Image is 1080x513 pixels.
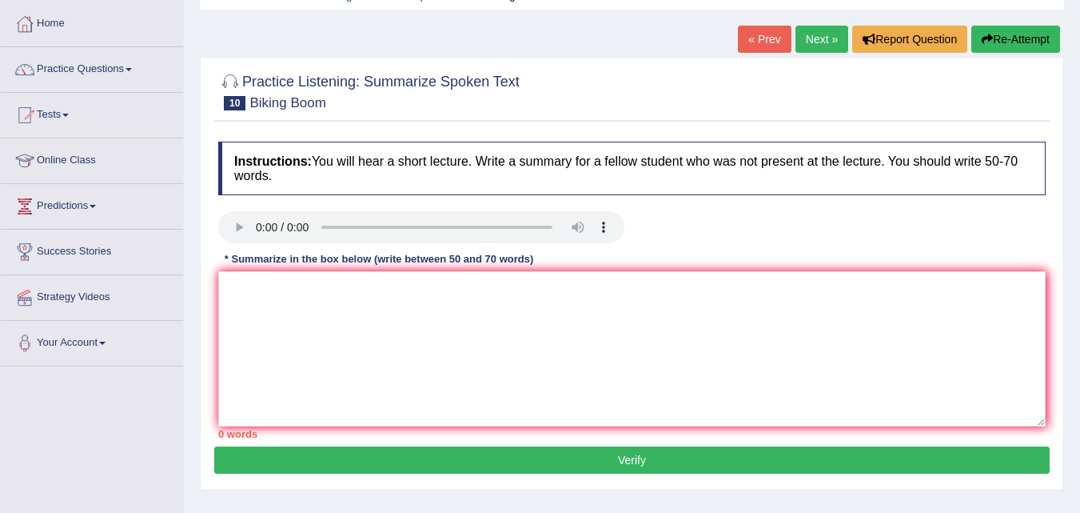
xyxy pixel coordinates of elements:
a: Online Class [1,138,183,178]
a: « Prev [738,26,791,53]
h4: You will hear a short lecture. Write a summary for a fellow student who was not present at the le... [218,142,1046,195]
small: Biking Boom [249,95,325,110]
a: Next » [795,26,848,53]
a: Predictions [1,184,183,224]
a: Success Stories [1,230,183,270]
span: 10 [224,96,245,110]
h2: Practice Listening: Summarize Spoken Text [218,70,520,110]
button: Verify [214,447,1050,474]
div: 0 words [218,427,1046,442]
button: Report Question [852,26,967,53]
b: Instructions: [234,154,312,168]
div: * Summarize in the box below (write between 50 and 70 words) [218,251,540,267]
a: Your Account [1,321,183,361]
a: Home [1,2,183,42]
a: Strategy Videos [1,275,183,315]
a: Tests [1,93,183,133]
button: Re-Attempt [971,26,1060,53]
a: Practice Questions [1,47,183,87]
